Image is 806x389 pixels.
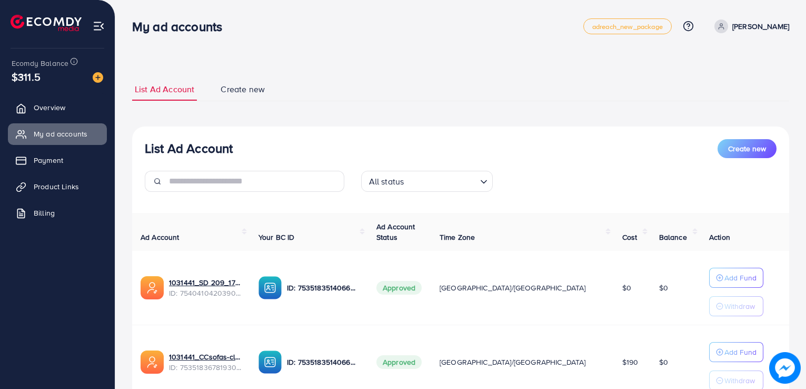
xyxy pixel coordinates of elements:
[709,268,763,288] button: Add Fund
[710,20,789,33] a: [PERSON_NAME]
[732,20,789,33] p: [PERSON_NAME]
[141,276,164,299] img: ic-ads-acc.e4c84228.svg
[440,232,475,242] span: Time Zone
[583,18,672,34] a: adreach_new_package
[724,300,755,313] p: Withdraw
[34,129,87,139] span: My ad accounts
[376,355,422,369] span: Approved
[93,20,105,32] img: menu
[361,171,493,192] div: Search for option
[622,357,639,367] span: $190
[93,72,103,83] img: image
[132,19,231,34] h3: My ad accounts
[659,283,668,293] span: $0
[145,141,233,156] h3: List Ad Account
[141,232,180,242] span: Ad Account
[258,276,282,299] img: ic-ba-acc.ded83a64.svg
[11,15,82,31] img: logo
[367,174,406,189] span: All status
[135,83,194,95] span: List Ad Account
[709,296,763,316] button: Withdraw
[769,352,801,384] img: image
[440,357,586,367] span: [GEOGRAPHIC_DATA]/[GEOGRAPHIC_DATA]
[8,202,107,223] a: Billing
[287,356,360,368] p: ID: 7535183514066075664
[709,342,763,362] button: Add Fund
[622,283,631,293] span: $0
[34,181,79,192] span: Product Links
[141,351,164,374] img: ic-ads-acc.e4c84228.svg
[287,281,360,294] p: ID: 7535183514066075664
[718,139,777,158] button: Create new
[8,176,107,197] a: Product Links
[709,232,730,242] span: Action
[221,83,265,95] span: Create new
[592,23,663,30] span: adreach_new_package
[34,155,63,166] span: Payment
[8,123,107,144] a: My ad accounts
[376,221,415,242] span: Ad Account Status
[258,351,282,374] img: ic-ba-acc.ded83a64.svg
[659,357,668,367] span: $0
[724,346,757,358] p: Add Fund
[8,150,107,171] a: Payment
[728,143,766,154] span: Create new
[8,97,107,118] a: Overview
[376,281,422,295] span: Approved
[34,102,65,113] span: Overview
[169,288,242,298] span: ID: 7540410420390035473
[34,208,55,218] span: Billing
[407,172,475,189] input: Search for option
[12,58,68,69] span: Ecomdy Balance
[724,374,755,387] p: Withdraw
[12,69,41,84] span: $311.5
[169,352,242,373] div: <span class='underline'>1031441_CCsofas-cl79_1754421714937</span></br>7535183678193025025
[169,277,242,288] a: 1031441_SD 209_1755638636719
[169,362,242,373] span: ID: 7535183678193025025
[169,277,242,299] div: <span class='underline'>1031441_SD 209_1755638636719</span></br>7540410420390035473
[169,352,242,362] a: 1031441_CCsofas-cl79_1754421714937
[724,271,757,284] p: Add Fund
[622,232,638,242] span: Cost
[258,232,295,242] span: Your BC ID
[440,283,586,293] span: [GEOGRAPHIC_DATA]/[GEOGRAPHIC_DATA]
[659,232,687,242] span: Balance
